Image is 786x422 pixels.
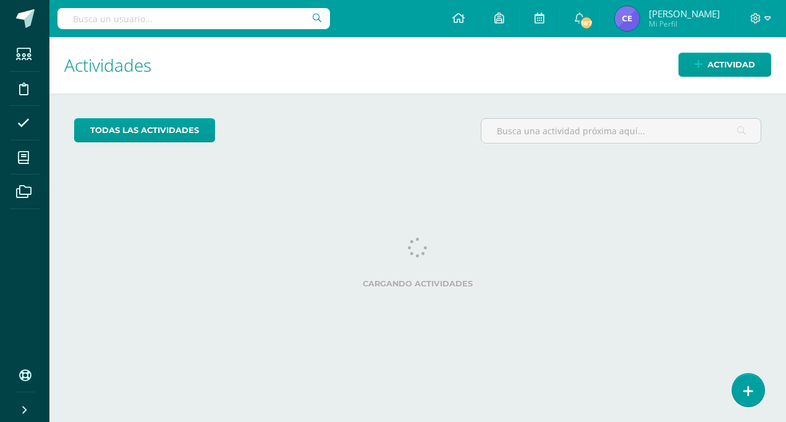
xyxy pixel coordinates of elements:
input: Busca un usuario... [57,8,330,29]
label: Cargando actividades [74,279,761,288]
img: fbc77e7ba2dbfe8c3cc20f57a9f437ef.png [615,6,640,31]
span: [PERSON_NAME] [649,7,720,20]
h1: Actividades [64,37,771,93]
span: Actividad [708,53,755,76]
input: Busca una actividad próxima aquí... [481,119,761,143]
span: 187 [580,16,593,30]
a: todas las Actividades [74,118,215,142]
a: Actividad [678,53,771,77]
span: Mi Perfil [649,19,720,29]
